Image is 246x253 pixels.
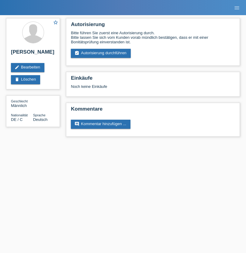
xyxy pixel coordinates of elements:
[11,63,44,72] a: editBearbeiten
[15,65,19,70] i: edit
[11,117,23,122] span: Deutschland / C / 01.04.2021
[231,6,243,9] a: menu
[53,20,58,26] a: star_border
[15,77,19,82] i: delete
[71,22,235,31] h2: Autorisierung
[71,106,235,115] h2: Kommentare
[71,84,235,93] div: Noch keine Einkäufe
[11,75,40,84] a: deleteLöschen
[11,49,55,58] h2: [PERSON_NAME]
[11,113,28,117] span: Nationalität
[74,51,79,55] i: assignment_turned_in
[74,122,79,126] i: comment
[33,117,48,122] span: Deutsch
[53,20,58,25] i: star_border
[71,49,131,58] a: assignment_turned_inAutorisierung durchführen
[71,120,130,129] a: commentKommentar hinzufügen ...
[234,5,240,11] i: menu
[11,99,33,108] div: Männlich
[71,31,235,44] div: Bitte führen Sie zuerst eine Autorisierung durch. Bitte lassen Sie sich vom Kunden vorab mündlich...
[11,99,28,103] span: Geschlecht
[71,75,235,84] h2: Einkäufe
[33,113,46,117] span: Sprache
